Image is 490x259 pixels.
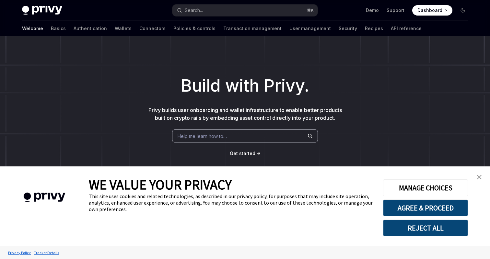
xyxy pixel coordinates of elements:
img: company logo [10,183,79,211]
a: Wallets [115,21,132,36]
a: Security [339,21,357,36]
button: Search...⌘K [172,5,318,16]
img: dark logo [22,6,62,15]
div: This site uses cookies and related technologies, as described in our privacy policy, for purposes... [89,193,373,212]
span: WE VALUE YOUR PRIVACY [89,176,232,193]
a: Tracker Details [32,247,61,258]
a: Policies & controls [173,21,216,36]
a: Connectors [139,21,166,36]
span: Get started [230,151,255,156]
button: REJECT ALL [383,220,468,236]
a: Support [387,7,404,14]
a: API reference [391,21,422,36]
div: Search... [185,6,203,14]
button: MANAGE CHOICES [383,179,468,196]
a: Basics [51,21,66,36]
span: Dashboard [417,7,442,14]
a: Authentication [74,21,107,36]
a: Recipes [365,21,383,36]
button: Toggle dark mode [458,5,468,16]
span: ⌘ K [307,8,314,13]
img: close banner [477,175,482,179]
span: Help me learn how to… [178,133,227,140]
a: close banner [473,171,486,184]
a: Welcome [22,21,43,36]
a: Dashboard [412,5,452,16]
a: Transaction management [223,21,282,36]
button: AGREE & PROCEED [383,199,468,216]
a: Get started [230,150,255,157]
a: User management [289,21,331,36]
a: Demo [366,7,379,14]
span: Privy builds user onboarding and wallet infrastructure to enable better products built on crypto ... [148,107,342,121]
a: Privacy Policy [6,247,32,258]
h1: Build with Privy. [10,73,480,98]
